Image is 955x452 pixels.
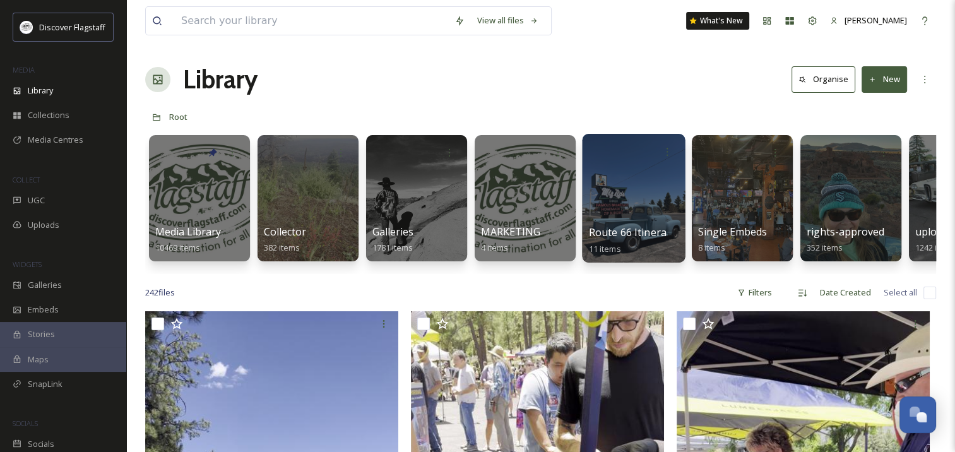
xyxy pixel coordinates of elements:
span: MEDIA [13,65,35,74]
button: New [862,66,907,92]
span: 8 items [698,242,725,253]
span: Root [169,111,187,122]
a: Organise [792,66,862,92]
span: Media Centres [28,134,83,146]
span: Route 66 Itinerary Subgroup Photos [589,225,765,239]
input: Search your library [175,7,448,35]
span: 242 file s [145,287,175,299]
span: 1781 items [372,242,413,253]
span: WIDGETS [13,259,42,269]
a: rights-approved352 items [807,226,884,253]
button: Organise [792,66,855,92]
span: Galleries [28,279,62,291]
span: MARKETING [481,225,540,239]
a: Root [169,109,187,124]
a: Single Embeds8 items [698,226,767,253]
a: MARKETING4 items [481,226,540,253]
span: Media Library [155,225,221,239]
a: What's New [686,12,749,30]
a: View all files [471,8,545,33]
span: Collections [28,109,69,121]
span: Single Embeds [698,225,767,239]
span: Socials [28,438,54,450]
span: Library [28,85,53,97]
img: Untitled%20design%20(1).png [20,21,33,33]
div: Date Created [814,280,877,305]
span: [PERSON_NAME] [845,15,907,26]
span: Maps [28,354,49,366]
span: SnapLink [28,378,62,390]
span: Discover Flagstaff [39,21,105,33]
span: Select all [884,287,917,299]
span: Collector [264,225,306,239]
span: 4 items [481,242,508,253]
span: 10469 items [155,242,200,253]
span: 352 items [807,242,843,253]
div: Filters [731,280,778,305]
button: Open Chat [899,396,936,433]
a: Galleries1781 items [372,226,413,253]
span: SOCIALS [13,419,38,428]
a: Collector382 items [264,226,306,253]
span: Embeds [28,304,59,316]
a: Library [183,61,258,98]
span: Galleries [372,225,413,239]
span: rights-approved [807,225,884,239]
span: Stories [28,328,55,340]
a: Route 66 Itinerary Subgroup Photos11 items [589,227,765,254]
span: COLLECT [13,175,40,184]
a: [PERSON_NAME] [824,8,913,33]
span: Uploads [28,219,59,231]
span: 382 items [264,242,300,253]
span: UGC [28,194,45,206]
span: 11 items [589,242,621,254]
a: Media Library10469 items [155,226,221,253]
